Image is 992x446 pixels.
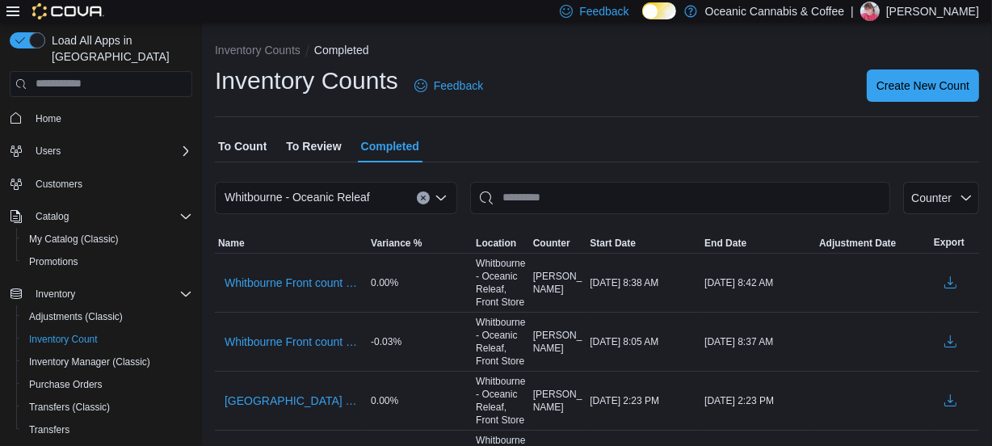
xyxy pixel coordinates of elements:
[701,234,816,253] button: End Date
[590,237,636,250] span: Start Date
[23,229,125,249] a: My Catalog (Classic)
[23,420,192,440] span: Transfers
[215,42,979,61] nav: An example of EuiBreadcrumbs
[23,252,85,271] a: Promotions
[23,375,192,394] span: Purchase Orders
[218,130,267,162] span: To Count
[435,191,448,204] button: Open list of options
[701,332,816,351] div: [DATE] 8:37 AM
[29,141,192,161] span: Users
[16,305,199,328] button: Adjustments (Classic)
[16,250,199,273] button: Promotions
[368,273,473,292] div: 0.00%
[23,307,129,326] a: Adjustments (Classic)
[29,284,192,304] span: Inventory
[23,398,192,417] span: Transfers (Classic)
[860,2,880,21] div: Tina Vokey
[36,112,61,125] span: Home
[225,187,370,207] span: Whitbourne - Oceanic Releaf
[408,69,490,102] a: Feedback
[586,391,701,410] div: [DATE] 2:23 PM
[29,207,192,226] span: Catalog
[29,333,98,346] span: Inventory Count
[701,273,816,292] div: [DATE] 8:42 AM
[533,270,584,296] span: [PERSON_NAME]
[29,255,78,268] span: Promotions
[23,307,192,326] span: Adjustments (Classic)
[530,234,587,253] button: Counter
[473,313,530,371] div: Whitbourne - Oceanic Releaf, Front Store
[36,210,69,223] span: Catalog
[16,373,199,396] button: Purchase Orders
[816,234,931,253] button: Adjustment Date
[29,175,89,194] a: Customers
[473,372,530,430] div: Whitbourne - Oceanic Releaf, Front Store
[16,396,199,419] button: Transfers (Classic)
[29,356,150,368] span: Inventory Manager (Classic)
[16,228,199,250] button: My Catalog (Classic)
[473,254,530,312] div: Whitbourne - Oceanic Releaf, Front Store
[23,420,76,440] a: Transfers
[911,191,952,204] span: Counter
[586,234,701,253] button: Start Date
[218,330,364,354] button: Whitbourne Front count 8:05am [DATE] - [GEOGRAPHIC_DATA] - [GEOGRAPHIC_DATA] Releaf
[434,78,483,94] span: Feedback
[368,332,473,351] div: -0.03%
[903,182,979,214] button: Counter
[876,78,969,94] span: Create New Count
[371,237,422,250] span: Variance %
[701,391,816,410] div: [DATE] 2:23 PM
[218,389,364,413] button: [GEOGRAPHIC_DATA] [DATE] 1:27pm - Recount - Recount
[470,182,890,214] input: This is a search bar. After typing your query, hit enter to filter the results lower in the page.
[225,334,358,350] span: Whitbourne Front count 8:05am [DATE] - [GEOGRAPHIC_DATA] - [GEOGRAPHIC_DATA] Releaf
[642,19,643,20] span: Dark Mode
[32,3,104,19] img: Cova
[36,178,82,191] span: Customers
[225,393,358,409] span: [GEOGRAPHIC_DATA] [DATE] 1:27pm - Recount - Recount
[29,423,69,436] span: Transfers
[3,172,199,196] button: Customers
[3,205,199,228] button: Catalog
[29,108,192,128] span: Home
[533,388,584,414] span: [PERSON_NAME]
[934,236,965,249] span: Export
[586,273,701,292] div: [DATE] 8:38 AM
[29,141,67,161] button: Users
[29,109,68,128] a: Home
[16,351,199,373] button: Inventory Manager (Classic)
[215,234,368,253] button: Name
[3,283,199,305] button: Inventory
[3,107,199,130] button: Home
[29,401,110,414] span: Transfers (Classic)
[29,310,123,323] span: Adjustments (Classic)
[16,328,199,351] button: Inventory Count
[23,375,109,394] a: Purchase Orders
[476,237,516,250] span: Location
[29,284,82,304] button: Inventory
[368,391,473,410] div: 0.00%
[215,65,398,97] h1: Inventory Counts
[29,378,103,391] span: Purchase Orders
[533,329,584,355] span: [PERSON_NAME]
[286,130,341,162] span: To Review
[473,234,530,253] button: Location
[23,352,157,372] a: Inventory Manager (Classic)
[29,174,192,194] span: Customers
[218,237,245,250] span: Name
[36,145,61,158] span: Users
[642,2,676,19] input: Dark Mode
[23,229,192,249] span: My Catalog (Classic)
[23,252,192,271] span: Promotions
[23,330,104,349] a: Inventory Count
[225,275,358,291] span: Whitbourne Front count 8:05am [DATE] - [GEOGRAPHIC_DATA] - [GEOGRAPHIC_DATA] Releaf - Recount
[314,44,369,57] button: Completed
[36,288,75,301] span: Inventory
[23,398,116,417] a: Transfers (Classic)
[23,352,192,372] span: Inventory Manager (Classic)
[417,191,430,204] button: Clear input
[867,69,979,102] button: Create New Count
[819,237,896,250] span: Adjustment Date
[361,130,419,162] span: Completed
[533,237,570,250] span: Counter
[45,32,192,65] span: Load All Apps in [GEOGRAPHIC_DATA]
